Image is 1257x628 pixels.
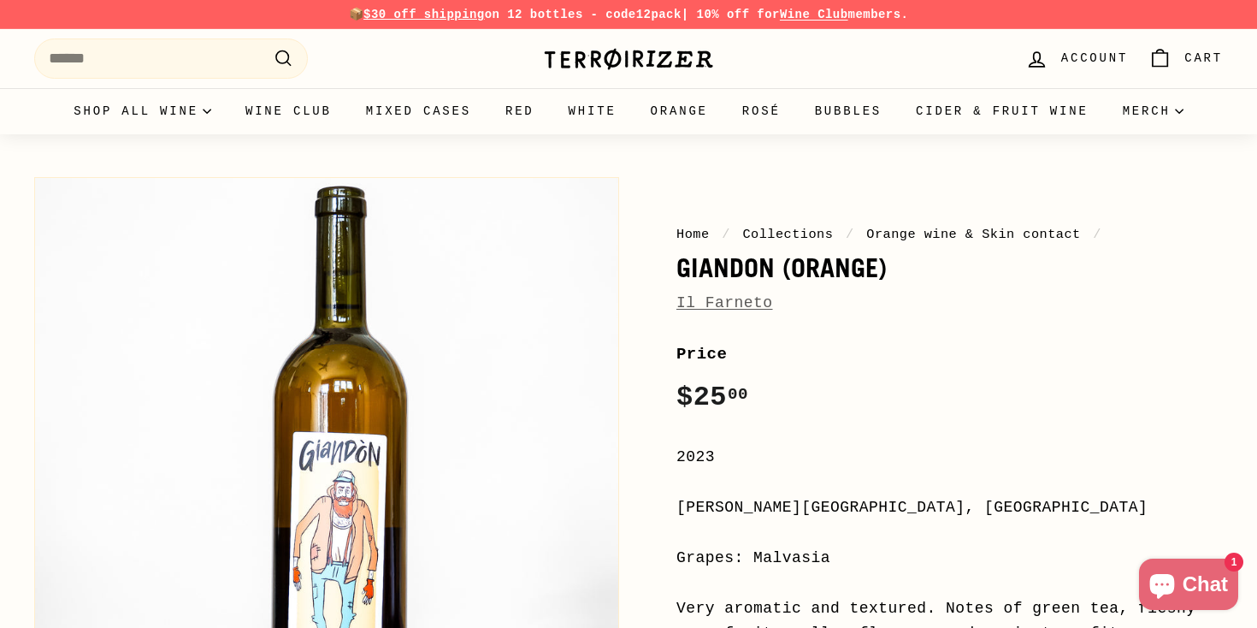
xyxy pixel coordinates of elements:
[349,88,488,134] a: Mixed Cases
[866,227,1080,242] a: Orange wine & Skin contact
[728,385,748,404] sup: 00
[228,88,349,134] a: Wine Club
[676,294,773,311] a: Il Farneto
[1089,227,1106,242] span: /
[841,227,859,242] span: /
[1061,49,1128,68] span: Account
[717,227,735,242] span: /
[742,227,833,242] a: Collections
[1134,559,1243,614] inbox-online-store-chat: Shopify online store chat
[1106,88,1201,134] summary: Merch
[1184,49,1223,68] span: Cart
[1015,33,1138,84] a: Account
[676,227,710,242] a: Home
[676,546,1223,571] div: Grapes: Malvasia
[676,445,1223,470] div: 2023
[676,224,1223,245] nav: breadcrumbs
[676,495,1223,520] div: [PERSON_NAME][GEOGRAPHIC_DATA], [GEOGRAPHIC_DATA]
[676,341,1223,367] label: Price
[636,8,682,21] strong: 12pack
[899,88,1106,134] a: Cider & Fruit Wine
[676,382,748,413] span: $25
[1138,33,1233,84] a: Cart
[488,88,552,134] a: Red
[552,88,634,134] a: White
[634,88,725,134] a: Orange
[676,253,1223,282] h1: Giandon (orange)
[363,8,485,21] span: $30 off shipping
[780,8,848,21] a: Wine Club
[725,88,798,134] a: Rosé
[34,5,1223,24] p: 📦 on 12 bottles - code | 10% off for members.
[56,88,228,134] summary: Shop all wine
[798,88,899,134] a: Bubbles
